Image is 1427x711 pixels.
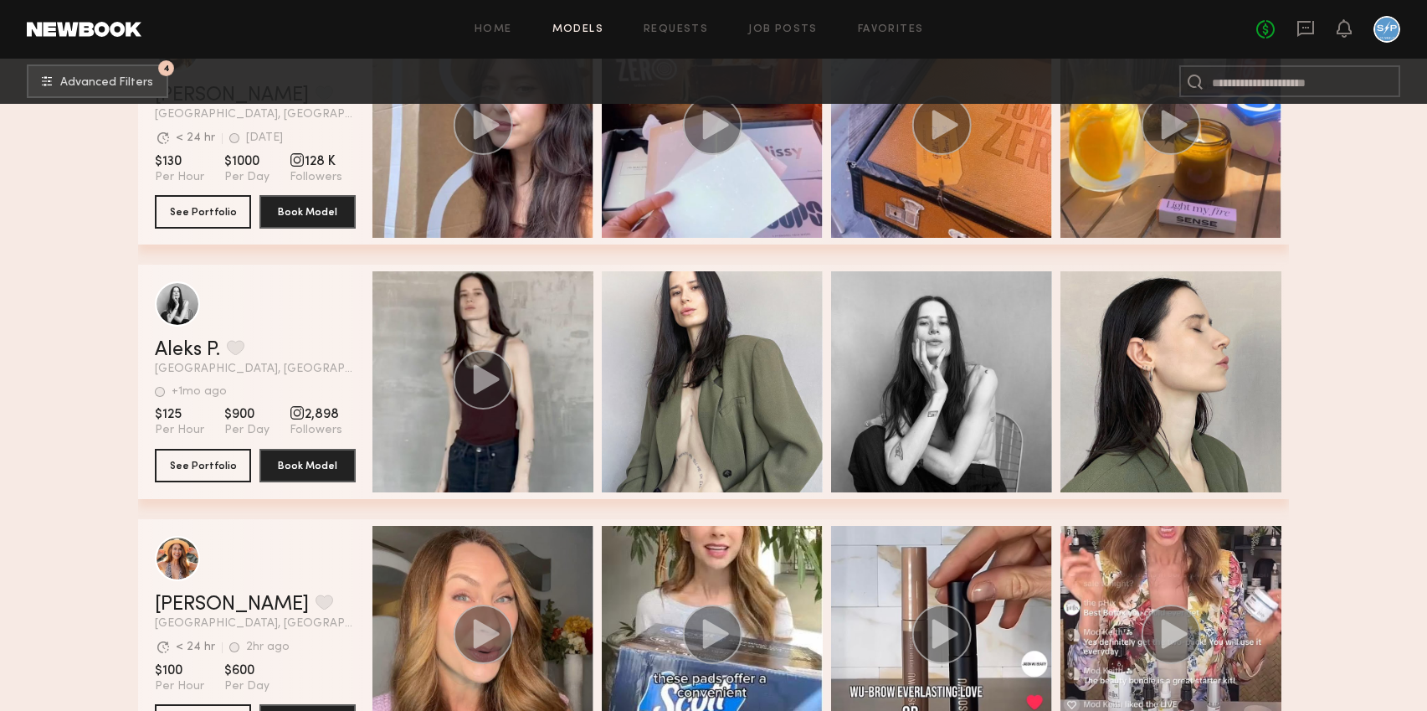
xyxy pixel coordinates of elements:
div: 2hr ago [246,641,290,653]
a: [PERSON_NAME] [155,595,309,615]
a: Models [552,24,603,35]
span: Followers [290,423,342,438]
span: 4 [163,64,170,72]
a: Requests [644,24,708,35]
span: Per Hour [155,170,204,185]
a: Job Posts [748,24,818,35]
button: Book Model [259,449,356,482]
a: Favorites [858,24,924,35]
button: See Portfolio [155,449,251,482]
span: Per Day [224,170,269,185]
div: [DATE] [246,132,283,144]
span: Per Hour [155,423,204,438]
span: $900 [224,406,269,423]
span: $600 [224,662,269,679]
span: $1000 [224,153,269,170]
a: Aleks P. [155,340,220,360]
span: $100 [155,662,204,679]
span: $125 [155,406,204,423]
a: Home [475,24,512,35]
span: Advanced Filters [60,77,153,89]
div: < 24 hr [176,641,215,653]
div: +1mo ago [172,386,227,398]
span: 128 K [290,153,342,170]
span: $130 [155,153,204,170]
span: Per Hour [155,679,204,694]
button: 4Advanced Filters [27,64,168,98]
span: 2,898 [290,406,342,423]
span: Per Day [224,423,269,438]
span: [GEOGRAPHIC_DATA], [GEOGRAPHIC_DATA] [155,109,356,121]
button: See Portfolio [155,195,251,229]
span: Followers [290,170,342,185]
span: [GEOGRAPHIC_DATA], [GEOGRAPHIC_DATA] [155,363,356,375]
span: Per Day [224,679,269,694]
span: [GEOGRAPHIC_DATA], [GEOGRAPHIC_DATA] [155,618,356,630]
button: Book Model [259,195,356,229]
div: < 24 hr [176,132,215,144]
